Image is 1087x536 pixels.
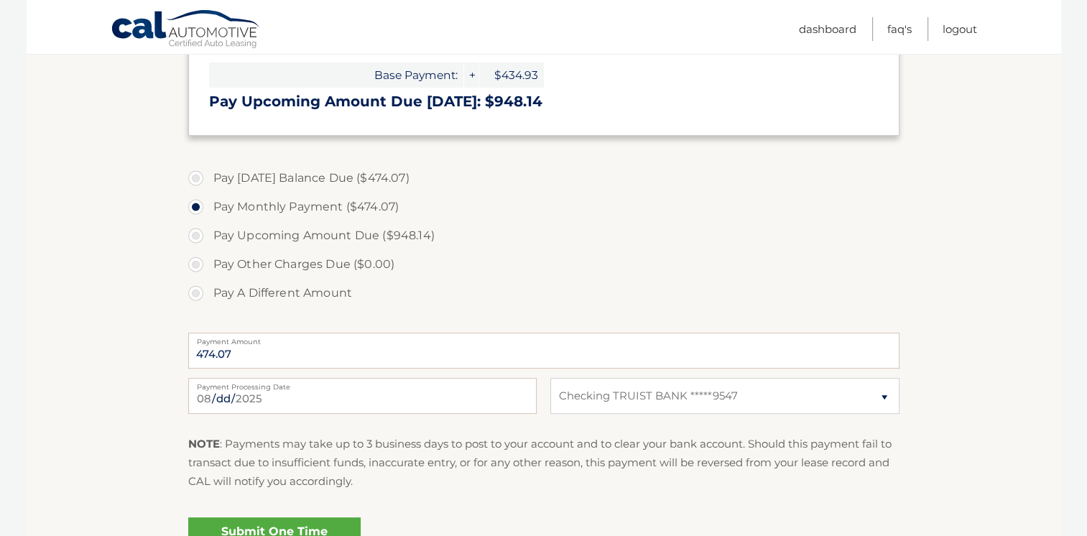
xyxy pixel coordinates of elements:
h3: Pay Upcoming Amount Due [DATE]: $948.14 [209,93,879,111]
label: Payment Processing Date [188,378,537,389]
span: $434.93 [479,63,544,88]
label: Pay [DATE] Balance Due ($474.07) [188,164,899,193]
label: Pay Upcoming Amount Due ($948.14) [188,221,899,250]
label: Pay Monthly Payment ($474.07) [188,193,899,221]
span: + [464,63,478,88]
input: Payment Date [188,378,537,414]
a: Logout [943,17,977,41]
a: Cal Automotive [111,9,262,51]
input: Payment Amount [188,333,899,369]
span: Base Payment: [209,63,463,88]
a: Dashboard [799,17,856,41]
a: FAQ's [887,17,912,41]
label: Pay Other Charges Due ($0.00) [188,250,899,279]
label: Payment Amount [188,333,899,344]
strong: NOTE [188,437,220,450]
p: : Payments may take up to 3 business days to post to your account and to clear your bank account.... [188,435,899,491]
label: Pay A Different Amount [188,279,899,308]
